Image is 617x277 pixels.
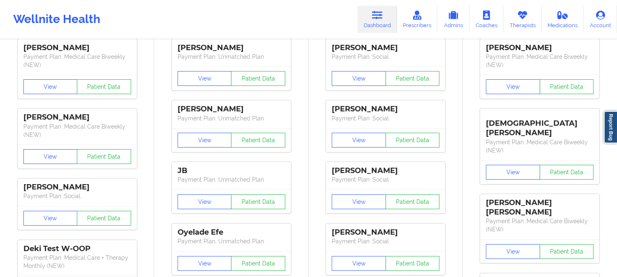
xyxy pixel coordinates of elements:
[23,53,131,69] p: Payment Plan : Medical Care Biweekly (NEW)
[540,165,594,180] button: Patient Data
[332,71,386,86] button: View
[486,165,540,180] button: View
[332,104,439,114] div: [PERSON_NAME]
[486,138,594,155] p: Payment Plan : Medical Care Biweekly (NEW)
[386,194,440,209] button: Patient Data
[231,194,285,209] button: Patient Data
[231,71,285,86] button: Patient Data
[231,256,285,271] button: Patient Data
[23,79,78,94] button: View
[77,211,131,226] button: Patient Data
[178,237,285,245] p: Payment Plan : Unmatched Plan
[332,228,439,237] div: [PERSON_NAME]
[332,175,439,184] p: Payment Plan : Social
[486,217,594,233] p: Payment Plan : Medical Care Biweekly (NEW)
[386,71,440,86] button: Patient Data
[23,244,131,254] div: Deki Test W-OOP
[178,133,232,148] button: View
[386,256,440,271] button: Patient Data
[332,43,439,53] div: [PERSON_NAME]
[178,53,285,61] p: Payment Plan : Unmatched Plan
[332,53,439,61] p: Payment Plan : Social
[332,166,439,175] div: [PERSON_NAME]
[178,104,285,114] div: [PERSON_NAME]
[542,6,584,33] a: Medications
[23,182,131,192] div: [PERSON_NAME]
[23,149,78,164] button: View
[358,6,397,33] a: Dashboard
[332,256,386,271] button: View
[386,133,440,148] button: Patient Data
[231,133,285,148] button: Patient Data
[23,43,131,53] div: [PERSON_NAME]
[437,6,469,33] a: Admins
[178,114,285,122] p: Payment Plan : Unmatched Plan
[178,194,232,209] button: View
[23,122,131,139] p: Payment Plan : Medical Care Biweekly (NEW)
[486,198,594,217] div: [PERSON_NAME] [PERSON_NAME]
[486,79,540,94] button: View
[332,237,439,245] p: Payment Plan : Social
[332,114,439,122] p: Payment Plan : Social
[332,194,386,209] button: View
[397,6,438,33] a: Prescribers
[486,43,594,53] div: [PERSON_NAME]
[469,6,504,33] a: Coaches
[23,192,131,200] p: Payment Plan : Social
[540,244,594,259] button: Patient Data
[504,6,542,33] a: Therapists
[77,149,131,164] button: Patient Data
[23,254,131,270] p: Payment Plan : Medical Care + Therapy Monthly (NEW)
[332,133,386,148] button: View
[178,175,285,184] p: Payment Plan : Unmatched Plan
[486,53,594,69] p: Payment Plan : Medical Care Biweekly (NEW)
[178,43,285,53] div: [PERSON_NAME]
[486,113,594,138] div: [DEMOGRAPHIC_DATA][PERSON_NAME]
[23,113,131,122] div: [PERSON_NAME]
[178,71,232,86] button: View
[178,256,232,271] button: View
[23,211,78,226] button: View
[486,244,540,259] button: View
[584,6,617,33] a: Account
[77,79,131,94] button: Patient Data
[540,79,594,94] button: Patient Data
[178,166,285,175] div: JB
[178,228,285,237] div: Oyelade Efe
[604,111,617,143] a: Report Bug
